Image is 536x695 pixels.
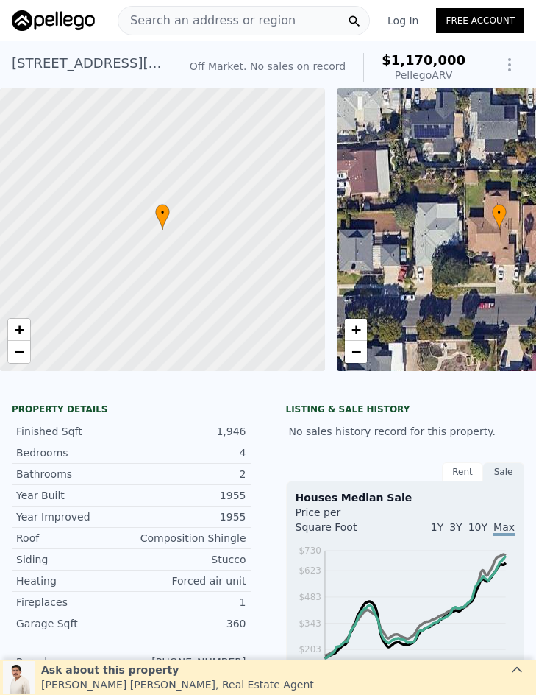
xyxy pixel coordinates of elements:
span: − [15,342,24,361]
div: Siding [16,552,131,567]
span: + [15,320,24,339]
span: • [155,206,170,219]
span: + [351,320,360,339]
img: Leo Gutierrez [3,661,35,694]
div: Year Improved [16,509,131,524]
span: 3Y [449,521,462,533]
div: Off Market. No sales on record [190,59,346,74]
div: Sale [483,462,524,481]
a: Zoom out [8,341,30,363]
span: 10Y [468,521,487,533]
div: Year Built [16,488,131,503]
div: Pellego ARV [382,68,465,82]
div: 360 [131,616,246,631]
span: • [492,206,507,219]
div: No sales history record for this property. [286,418,525,445]
div: Forced air unit [131,574,246,588]
span: $1,170,000 [382,52,465,68]
div: Price per Square Foot [296,505,405,543]
a: Free Account [436,8,524,33]
div: Property details [12,403,251,415]
tspan: $343 [299,618,321,629]
a: Log In [370,13,436,28]
tspan: $623 [299,566,321,576]
tspan: $730 [299,546,321,556]
div: • [155,204,170,230]
div: 1955 [131,509,246,524]
div: 1955 [131,488,246,503]
span: Max [493,521,515,536]
div: Roof [16,531,131,546]
div: [STREET_ADDRESS][PERSON_NAME] , Santa [PERSON_NAME] , CA 92706 [12,53,166,74]
span: − [351,342,360,361]
div: 1 [131,595,246,610]
div: 4 [131,445,246,460]
a: Zoom out [345,341,367,363]
div: Rent [442,462,483,481]
div: 1,946 [131,424,246,439]
div: LISTING & SALE HISTORY [286,403,525,418]
div: Garage Sqft [16,616,131,631]
div: Finished Sqft [16,424,131,439]
tspan: $483 [299,592,321,602]
div: Houses Median Sale [296,490,515,505]
div: Bedrooms [16,445,131,460]
div: Parcel [16,655,131,669]
div: Stucco [131,552,246,567]
div: Composition Shingle [131,531,246,546]
a: Zoom in [8,319,30,341]
div: Bathrooms [16,467,131,481]
div: Fireplaces [16,595,131,610]
div: • [492,204,507,230]
div: Ask about this property [41,663,314,677]
a: Zoom in [345,319,367,341]
div: [PERSON_NAME] [PERSON_NAME] , Real Estate Agent [41,677,314,692]
button: Show Options [495,50,524,80]
div: 2 [131,467,246,481]
div: Heating [16,574,131,588]
span: Search an address or region [118,12,296,29]
tspan: $203 [299,645,321,655]
span: 1Y [431,521,443,533]
img: Pellego [12,10,95,31]
div: [PHONE_NUMBER] [131,655,246,669]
